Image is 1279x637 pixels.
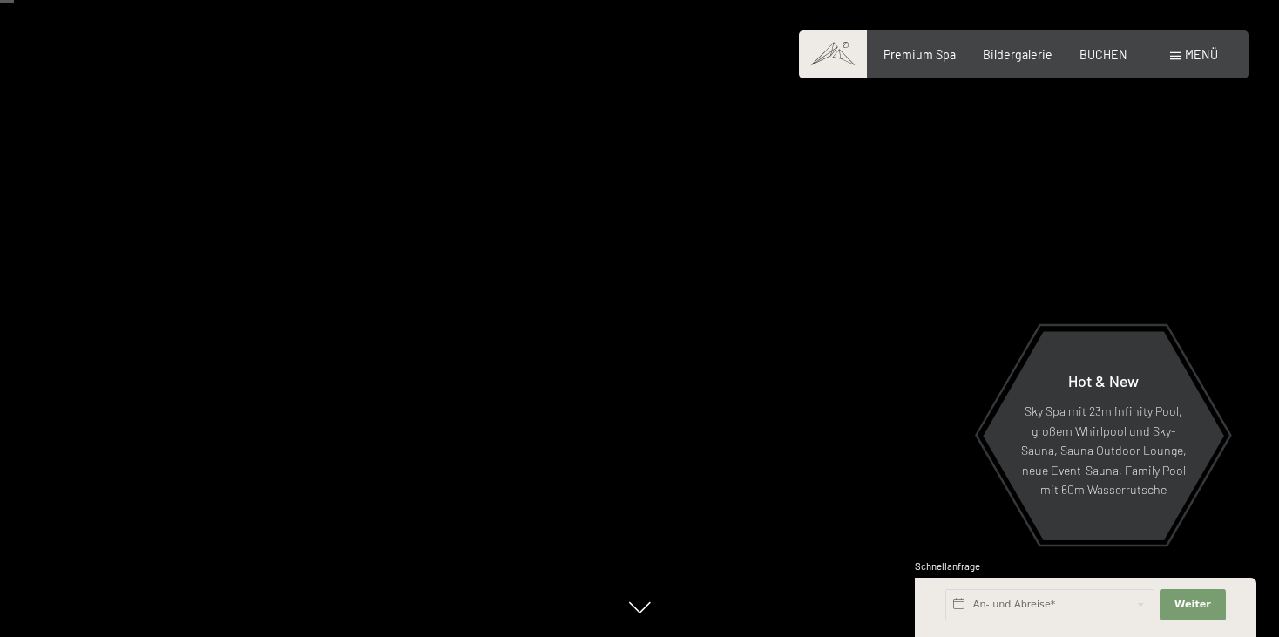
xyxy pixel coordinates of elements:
span: Menü [1185,47,1218,62]
a: Bildergalerie [983,47,1052,62]
p: Sky Spa mit 23m Infinity Pool, großem Whirlpool und Sky-Sauna, Sauna Outdoor Lounge, neue Event-S... [1020,402,1187,500]
span: Schnellanfrage [915,560,980,572]
a: Premium Spa [883,47,956,62]
span: Weiter [1174,598,1211,612]
a: BUCHEN [1079,47,1127,62]
button: Weiter [1160,589,1226,620]
span: Hot & New [1068,371,1139,390]
a: Hot & New Sky Spa mit 23m Infinity Pool, großem Whirlpool und Sky-Sauna, Sauna Outdoor Lounge, ne... [982,330,1225,541]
